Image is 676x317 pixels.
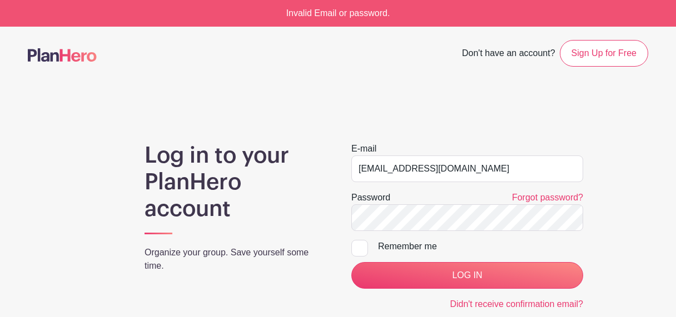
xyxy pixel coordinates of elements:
img: logo-507f7623f17ff9eddc593b1ce0a138ce2505c220e1c5a4e2b4648c50719b7d32.svg [28,48,97,62]
input: e.g. julie@eventco.com [351,155,583,182]
h1: Log in to your PlanHero account [145,142,325,222]
p: Organize your group. Save yourself some time. [145,246,325,273]
a: Didn't receive confirmation email? [450,299,583,309]
label: Password [351,191,390,204]
input: LOG IN [351,262,583,289]
label: E-mail [351,142,376,155]
span: Don't have an account? [462,42,555,67]
a: Sign Up for Free [560,40,648,67]
a: Forgot password? [512,193,583,202]
div: Remember me [378,240,583,253]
